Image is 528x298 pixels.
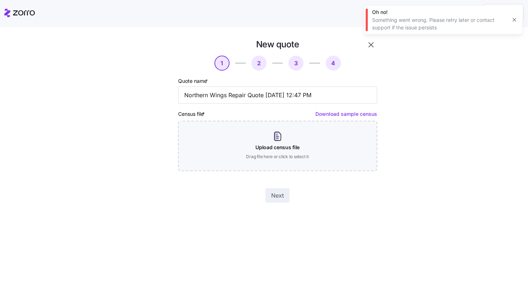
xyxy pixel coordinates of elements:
h1: New quote [256,39,299,50]
input: Quote name [178,86,377,104]
a: Download sample census [315,111,377,117]
label: Census file [178,110,206,118]
button: 3 [288,56,304,71]
div: Oh no! [372,9,506,16]
button: Next [265,188,290,203]
button: 2 [251,56,267,71]
button: 1 [214,56,230,71]
label: Quote name [178,77,209,85]
button: 4 [326,56,341,71]
div: Something went wrong. Please retry later or contact support if the issue persists [372,16,506,31]
span: Next [271,191,284,200]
